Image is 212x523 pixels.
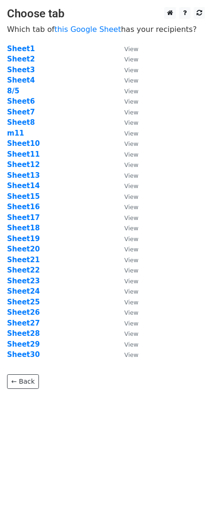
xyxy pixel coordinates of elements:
[7,97,35,106] a: Sheet6
[115,66,138,74] a: View
[115,213,138,222] a: View
[7,350,40,359] strong: Sheet30
[7,76,35,84] a: Sheet4
[124,235,138,243] small: View
[124,246,138,253] small: View
[7,118,35,127] a: Sheet8
[124,225,138,232] small: View
[115,256,138,264] a: View
[7,213,40,222] a: Sheet17
[7,287,40,296] a: Sheet24
[124,214,138,221] small: View
[124,182,138,189] small: View
[124,193,138,200] small: View
[115,329,138,338] a: View
[7,192,40,201] a: Sheet15
[124,140,138,147] small: View
[115,266,138,274] a: View
[7,298,40,306] a: Sheet25
[7,55,35,63] a: Sheet2
[115,87,138,95] a: View
[115,308,138,317] a: View
[7,235,40,243] a: Sheet19
[7,340,40,349] a: Sheet29
[115,235,138,243] a: View
[115,108,138,116] a: View
[124,130,138,137] small: View
[7,87,19,95] a: 8/5
[7,203,40,211] a: Sheet16
[7,171,40,180] a: Sheet13
[115,97,138,106] a: View
[7,224,40,232] a: Sheet18
[115,182,138,190] a: View
[7,329,40,338] a: Sheet28
[7,139,40,148] a: Sheet10
[7,66,35,74] a: Sheet3
[7,108,35,116] a: Sheet7
[124,299,138,306] small: View
[124,341,138,348] small: View
[115,319,138,327] a: View
[124,267,138,274] small: View
[115,245,138,253] a: View
[54,25,121,34] a: this Google Sheet
[7,256,40,264] strong: Sheet21
[115,224,138,232] a: View
[124,151,138,158] small: View
[7,24,205,34] p: Which tab of has your recipients?
[124,88,138,95] small: View
[115,76,138,84] a: View
[7,308,40,317] a: Sheet26
[7,150,40,159] a: Sheet11
[7,277,40,285] a: Sheet23
[124,172,138,179] small: View
[124,98,138,105] small: View
[124,204,138,211] small: View
[124,77,138,84] small: View
[124,45,138,53] small: View
[115,160,138,169] a: View
[7,245,40,253] a: Sheet20
[124,119,138,126] small: View
[115,171,138,180] a: View
[7,160,40,169] a: Sheet12
[115,150,138,159] a: View
[115,139,138,148] a: View
[115,298,138,306] a: View
[115,118,138,127] a: View
[115,350,138,359] a: View
[7,266,40,274] a: Sheet22
[124,278,138,285] small: View
[7,182,40,190] a: Sheet14
[115,45,138,53] a: View
[7,374,39,389] a: ← Back
[7,319,40,327] strong: Sheet27
[7,45,35,53] strong: Sheet1
[115,203,138,211] a: View
[124,161,138,168] small: View
[115,340,138,349] a: View
[124,67,138,74] small: View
